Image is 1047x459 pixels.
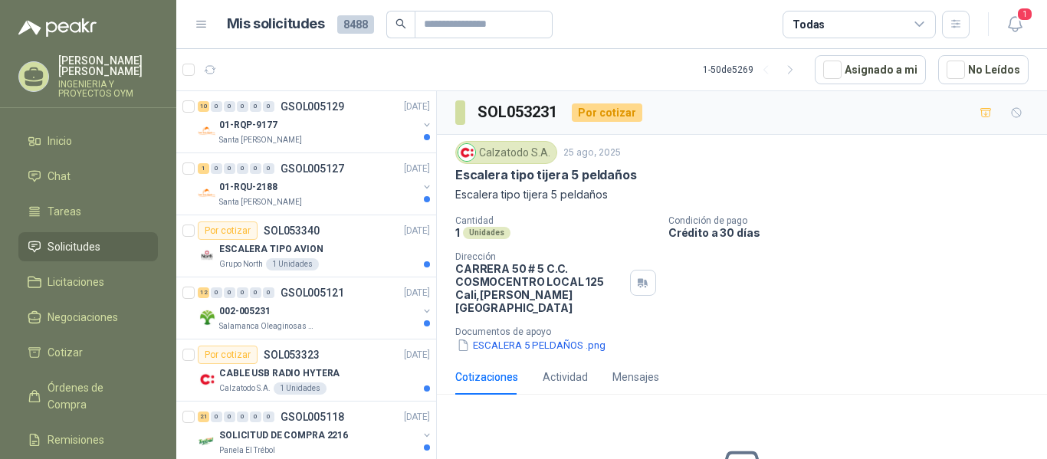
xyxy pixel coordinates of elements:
[703,57,802,82] div: 1 - 50 de 5269
[455,337,607,353] button: ESCALERA 5 PELDAÑOS .png
[198,411,209,422] div: 21
[281,163,344,174] p: GSOL005127
[455,251,624,262] p: Dirección
[612,369,659,385] div: Mensajes
[395,18,406,29] span: search
[18,338,158,367] a: Cotizar
[337,15,374,34] span: 8488
[458,144,475,161] img: Company Logo
[48,344,83,361] span: Cotizar
[211,163,222,174] div: 0
[224,163,235,174] div: 0
[263,411,274,422] div: 0
[48,203,81,220] span: Tareas
[219,134,302,146] p: Santa [PERSON_NAME]
[219,304,271,319] p: 002-005231
[219,428,348,443] p: SOLICITUD DE COMPRA 2216
[250,163,261,174] div: 0
[250,287,261,298] div: 0
[198,221,258,240] div: Por cotizar
[463,227,510,239] div: Unidades
[455,369,518,385] div: Cotizaciones
[938,55,1029,84] button: No Leídos
[1016,7,1033,21] span: 1
[219,366,340,381] p: CABLE USB RADIO HYTERA
[176,215,436,277] a: Por cotizarSOL053340[DATE] Company LogoESCALERA TIPO AVIONGrupo North1 Unidades
[18,162,158,191] a: Chat
[227,13,325,35] h1: Mis solicitudes
[176,339,436,402] a: Por cotizarSOL053323[DATE] Company LogoCABLE USB RADIO HYTERACalzatodo S.A.1 Unidades
[48,309,118,326] span: Negociaciones
[572,103,642,122] div: Por cotizar
[237,287,248,298] div: 0
[668,215,1041,226] p: Condición de pago
[404,286,430,300] p: [DATE]
[198,370,216,389] img: Company Logo
[48,133,72,149] span: Inicio
[198,408,433,457] a: 21 0 0 0 0 0 GSOL005118[DATE] Company LogoSOLICITUD DE COMPRA 2216Panela El Trébol
[264,225,320,236] p: SOL053340
[48,168,71,185] span: Chat
[198,246,216,264] img: Company Logo
[198,432,216,451] img: Company Logo
[478,100,560,124] h3: SOL053231
[404,100,430,114] p: [DATE]
[263,287,274,298] div: 0
[455,141,557,164] div: Calzatodo S.A.
[198,287,209,298] div: 12
[455,262,624,314] p: CARRERA 50 # 5 C.C. COSMOCENTRO LOCAL 125 Cali , [PERSON_NAME][GEOGRAPHIC_DATA]
[224,287,235,298] div: 0
[263,163,274,174] div: 0
[793,16,825,33] div: Todas
[18,425,158,454] a: Remisiones
[18,232,158,261] a: Solicitudes
[250,411,261,422] div: 0
[455,226,460,239] p: 1
[219,196,302,208] p: Santa [PERSON_NAME]
[263,101,274,112] div: 0
[563,146,621,160] p: 25 ago, 2025
[219,242,323,257] p: ESCALERA TIPO AVION
[198,308,216,326] img: Company Logo
[668,226,1041,239] p: Crédito a 30 días
[211,287,222,298] div: 0
[198,122,216,140] img: Company Logo
[1001,11,1029,38] button: 1
[281,287,344,298] p: GSOL005121
[198,284,433,333] a: 12 0 0 0 0 0 GSOL005121[DATE] Company Logo002-005231Salamanca Oleaginosas SAS
[250,101,261,112] div: 0
[58,55,158,77] p: [PERSON_NAME] [PERSON_NAME]
[198,346,258,364] div: Por cotizar
[58,80,158,98] p: INGENIERIA Y PROYECTOS OYM
[219,444,275,457] p: Panela El Trébol
[455,326,1041,337] p: Documentos de apoyo
[18,18,97,37] img: Logo peakr
[18,267,158,297] a: Licitaciones
[404,224,430,238] p: [DATE]
[219,180,277,195] p: 01-RQU-2188
[404,348,430,362] p: [DATE]
[48,379,143,413] span: Órdenes de Compra
[198,97,433,146] a: 10 0 0 0 0 0 GSOL005129[DATE] Company Logo01-RQP-9177Santa [PERSON_NAME]
[219,382,271,395] p: Calzatodo S.A.
[237,101,248,112] div: 0
[224,101,235,112] div: 0
[198,163,209,174] div: 1
[274,382,327,395] div: 1 Unidades
[404,162,430,176] p: [DATE]
[211,411,222,422] div: 0
[198,101,209,112] div: 10
[281,101,344,112] p: GSOL005129
[264,349,320,360] p: SOL053323
[18,197,158,226] a: Tareas
[198,184,216,202] img: Company Logo
[455,167,636,183] p: Escalera tipo tijera 5 peldaños
[48,431,104,448] span: Remisiones
[219,258,263,270] p: Grupo North
[281,411,344,422] p: GSOL005118
[237,163,248,174] div: 0
[543,369,588,385] div: Actividad
[404,410,430,425] p: [DATE]
[815,55,926,84] button: Asignado a mi
[237,411,248,422] div: 0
